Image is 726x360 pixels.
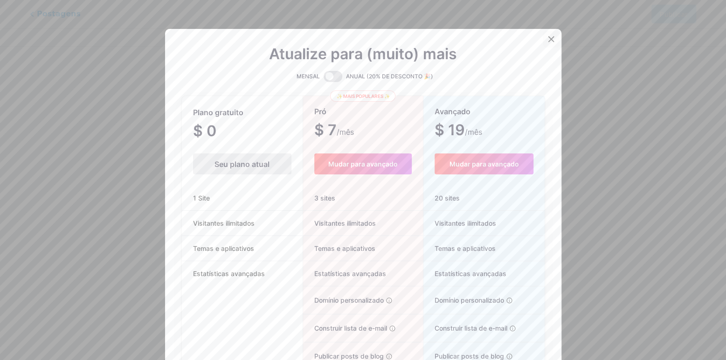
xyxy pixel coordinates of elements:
[314,324,387,332] font: Construir lista de e-mail
[314,107,326,116] font: Pró
[193,244,254,252] font: Temas e aplicativos
[435,270,506,277] font: Estatísticas avançadas
[435,121,465,139] font: $ 19
[269,45,457,63] font: Atualize para (muito) mais
[435,324,507,332] font: Construir lista de e-mail
[314,352,384,360] font: Publicar posts de blog
[314,121,337,139] font: $ 7
[435,194,460,202] font: 20 sites
[193,219,255,227] font: Visitantes ilimitados
[435,244,496,252] font: Temas e aplicativos
[214,159,270,169] font: Seu plano atual
[314,194,335,202] font: 3 sites
[193,122,216,140] font: $ 0
[314,270,386,277] font: Estatísticas avançadas
[314,296,384,304] font: Domínio personalizado
[297,73,320,80] font: MENSAL
[435,153,533,174] button: Mudar para avançado
[465,127,482,137] font: /mês
[314,153,412,174] button: Mudar para avançado
[336,93,389,99] font: ✨ Mais populares ✨
[193,194,210,202] font: 1 Site
[337,127,354,137] font: /mês
[314,219,376,227] font: Visitantes ilimitados
[328,160,398,168] font: Mudar para avançado
[193,270,265,277] font: Estatísticas avançadas
[435,296,504,304] font: Domínio personalizado
[435,352,504,360] font: Publicar posts de blog
[314,244,375,252] font: Temas e aplicativos
[435,219,496,227] font: Visitantes ilimitados
[193,108,243,117] font: Plano gratuito
[346,73,433,80] font: ANUAL (20% DE DESCONTO 🎉)
[449,160,519,168] font: Mudar para avançado
[435,107,470,116] font: Avançado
